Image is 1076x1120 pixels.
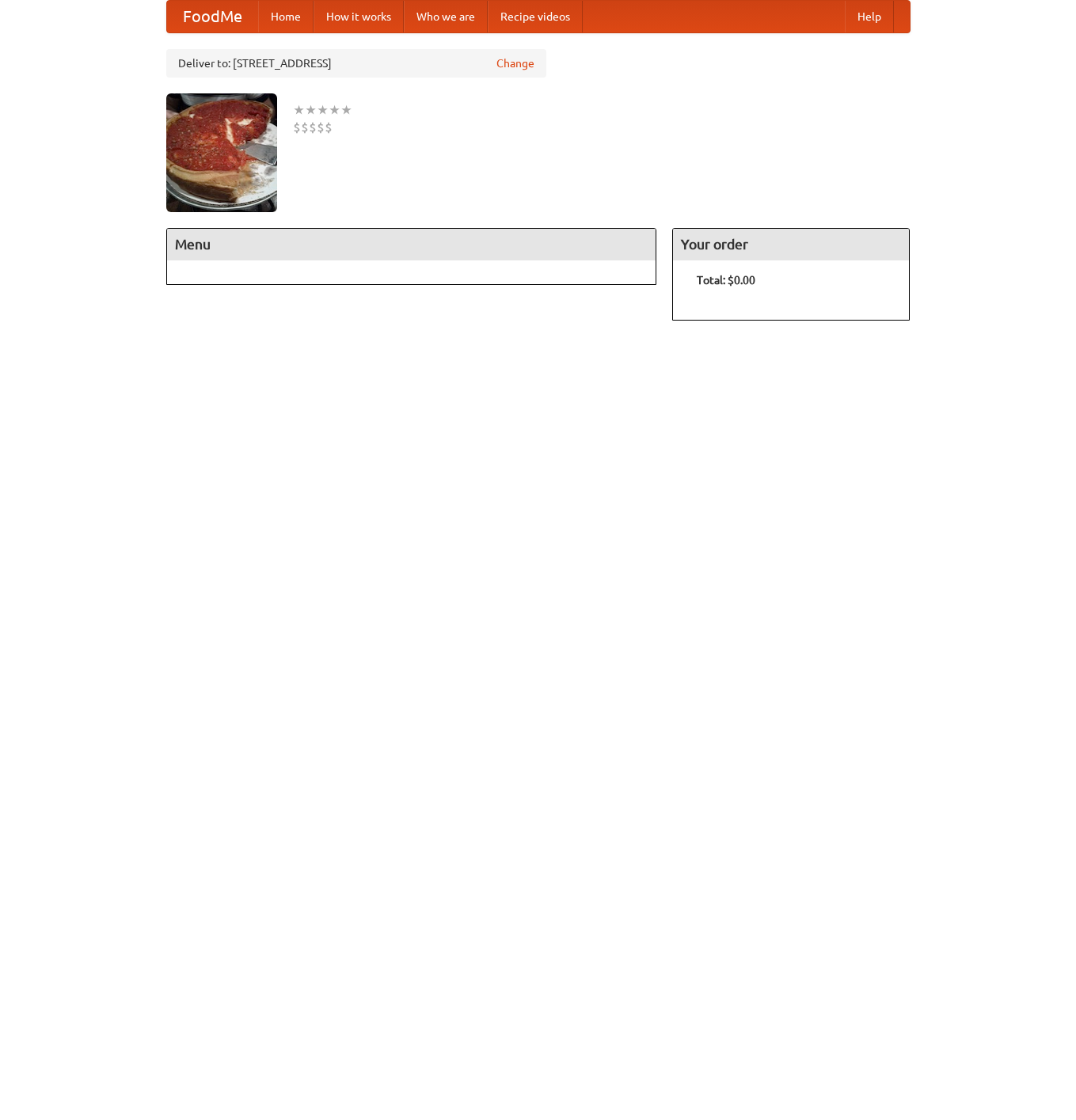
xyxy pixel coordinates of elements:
img: angular.jpg [166,93,277,212]
h4: Your order [673,229,909,260]
li: $ [293,119,301,136]
li: ★ [293,101,305,119]
a: Help [845,1,894,32]
a: Home [258,1,314,32]
li: ★ [317,101,329,119]
a: How it works [314,1,404,32]
a: Who we are [404,1,488,32]
li: ★ [340,101,352,119]
a: Recipe videos [488,1,583,32]
li: $ [301,119,309,136]
li: $ [309,119,317,136]
div: Deliver to: [STREET_ADDRESS] [166,49,546,78]
li: $ [317,119,325,136]
h4: Menu [167,229,656,260]
li: $ [325,119,333,136]
a: FoodMe [167,1,258,32]
li: ★ [329,101,340,119]
li: ★ [305,101,317,119]
a: Change [496,55,534,71]
b: Total: $0.00 [697,274,755,287]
